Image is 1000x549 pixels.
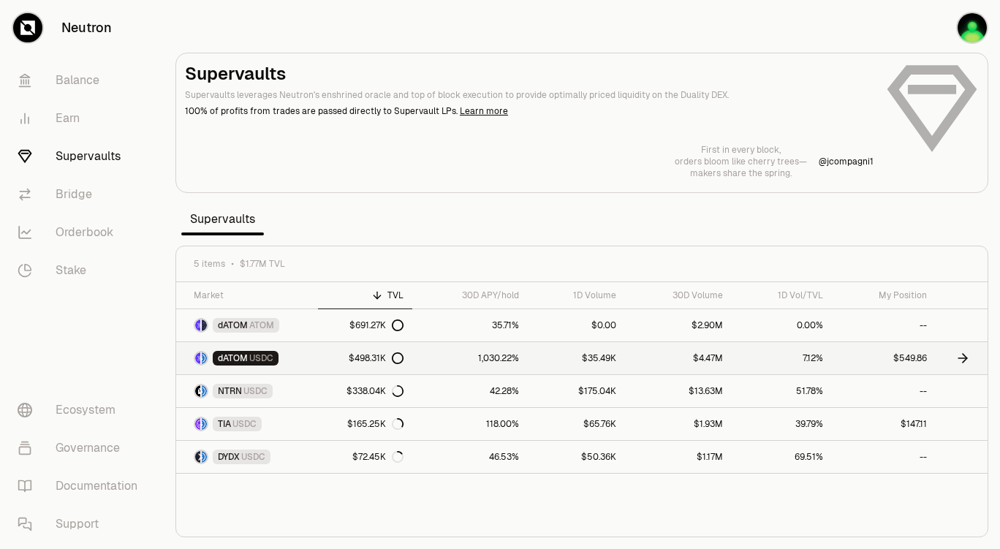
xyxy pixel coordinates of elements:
a: $35.49K [528,342,625,374]
img: dATOM Logo [195,352,200,364]
a: $50.36K [528,441,625,473]
span: dATOM [218,319,248,331]
a: $2.90M [625,309,732,341]
div: 30D APY/hold [421,289,518,301]
a: $147.11 [832,408,936,440]
p: First in every block, [675,144,807,156]
div: $498.31K [349,352,404,364]
a: $175.04K [528,375,625,407]
a: NTRN LogoUSDC LogoNTRNUSDC [176,375,318,407]
span: TIA [218,418,231,430]
a: 118.00% [412,408,527,440]
p: makers share the spring. [675,167,807,179]
a: $13.63M [625,375,732,407]
a: 42.28% [412,375,527,407]
a: @jcompagni1 [819,156,874,167]
p: Supervaults leverages Neutron's enshrined oracle and top of block execution to provide optimally ... [185,88,874,102]
a: Documentation [6,467,158,505]
span: NTRN [218,385,242,397]
a: Ecosystem [6,391,158,429]
p: orders bloom like cherry trees— [675,156,807,167]
img: USDC Logo [202,385,207,397]
span: USDC [243,385,268,397]
a: 0.00% [732,309,832,341]
a: 35.71% [412,309,527,341]
a: $165.25K [318,408,412,440]
a: Balance [6,61,158,99]
img: TIA Logo [195,418,200,430]
a: $65.76K [528,408,625,440]
a: DYDX LogoUSDC LogoDYDXUSDC [176,441,318,473]
a: Supervaults [6,137,158,175]
img: NTRN Logo [195,385,200,397]
a: 51.78% [732,375,832,407]
a: 46.53% [412,441,527,473]
span: 5 items [194,258,225,270]
img: DYDX Logo [195,451,200,463]
a: 1,030.22% [412,342,527,374]
img: USDC Logo [202,451,207,463]
img: dATOM Logo [195,319,200,331]
a: 7.12% [732,342,832,374]
img: USDC Logo [202,418,207,430]
h2: Supervaults [185,62,874,86]
a: Earn [6,99,158,137]
a: -- [832,375,936,407]
span: USDC [249,352,273,364]
span: Supervaults [181,205,264,234]
img: ATOM Logo [202,319,207,331]
a: dATOM LogoATOM LogodATOMATOM [176,309,318,341]
a: dATOM LogoUSDC LogodATOMUSDC [176,342,318,374]
a: $72.45K [318,441,412,473]
a: $691.27K [318,309,412,341]
a: $1.17M [625,441,732,473]
div: My Position [841,289,927,301]
a: $1.93M [625,408,732,440]
img: USDC Logo [202,352,207,364]
a: $4.47M [625,342,732,374]
p: @ jcompagni1 [819,156,874,167]
div: Market [194,289,309,301]
a: 69.51% [732,441,832,473]
span: USDC [241,451,265,463]
a: -- [832,441,936,473]
a: $338.04K [318,375,412,407]
a: $0.00 [528,309,625,341]
a: $498.31K [318,342,412,374]
div: $691.27K [349,319,404,331]
a: $549.86 [832,342,936,374]
span: USDC [232,418,257,430]
div: 30D Volume [634,289,723,301]
span: DYDX [218,451,240,463]
a: First in every block,orders bloom like cherry trees—makers share the spring. [675,144,807,179]
div: $72.45K [352,451,404,463]
a: Orderbook [6,213,158,251]
a: Bridge [6,175,158,213]
span: $1.77M TVL [240,258,285,270]
a: -- [832,309,936,341]
a: Governance [6,429,158,467]
p: 100% of profits from trades are passed directly to Supervault LPs. [185,105,874,118]
img: Huhulu desktop [958,13,987,42]
div: $165.25K [347,418,404,430]
a: Stake [6,251,158,289]
a: Learn more [460,105,508,117]
a: Support [6,505,158,543]
a: 39.79% [732,408,832,440]
a: TIA LogoUSDC LogoTIAUSDC [176,408,318,440]
div: 1D Vol/TVL [740,289,823,301]
span: ATOM [249,319,274,331]
span: dATOM [218,352,248,364]
div: 1D Volume [537,289,616,301]
div: TVL [327,289,404,301]
div: $338.04K [346,385,404,397]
